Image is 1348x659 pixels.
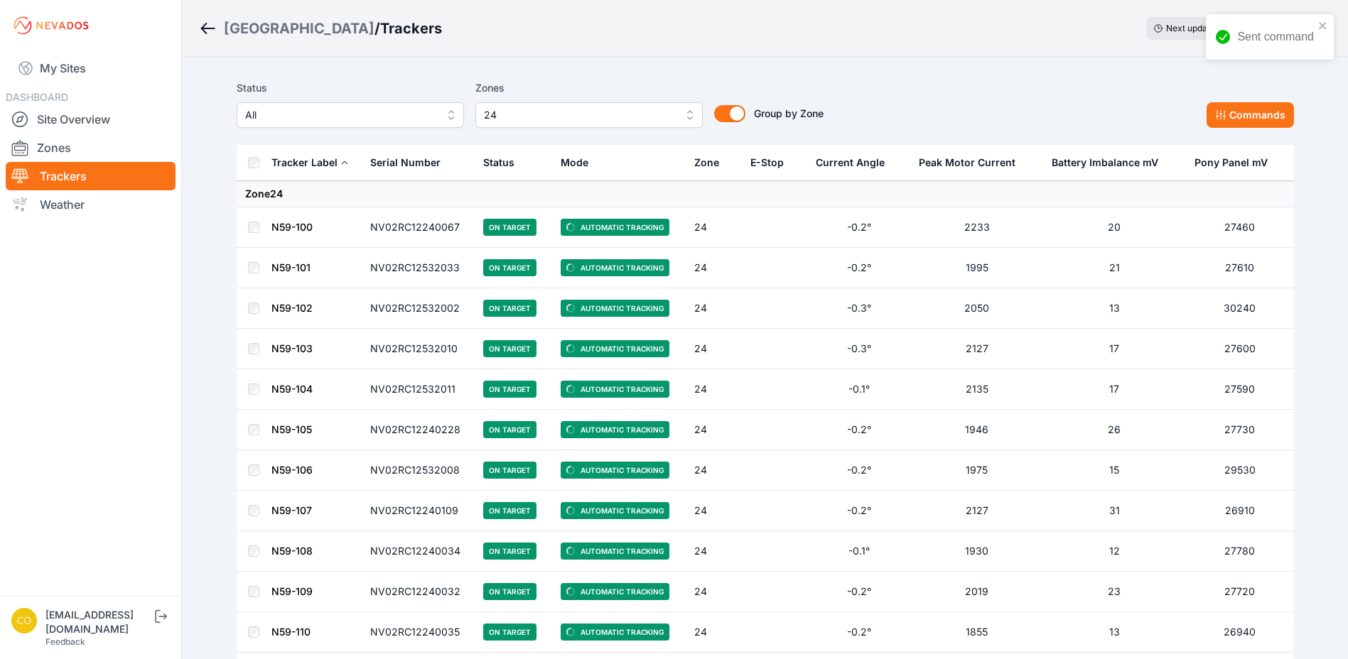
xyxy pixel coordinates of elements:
[561,219,669,236] span: Automatic Tracking
[271,156,338,170] div: Tracker Label
[483,156,514,170] div: Status
[910,491,1042,531] td: 2127
[561,583,669,600] span: Automatic Tracking
[483,502,536,519] span: On Target
[370,156,441,170] div: Serial Number
[807,288,910,329] td: -0.3°
[271,545,313,557] a: N59-108
[1195,156,1268,170] div: Pony Panel mV
[483,340,536,357] span: On Target
[380,18,442,38] h3: Trackers
[6,51,176,85] a: My Sites
[362,410,475,450] td: NV02RC12240228
[245,107,436,124] span: All
[1043,369,1186,410] td: 17
[1207,102,1294,128] button: Commands
[1043,450,1186,491] td: 15
[1186,207,1293,248] td: 27460
[1237,28,1314,45] div: Sent command
[754,107,824,119] span: Group by Zone
[1052,146,1170,180] button: Battery Imbalance mV
[807,572,910,612] td: -0.2°
[561,421,669,438] span: Automatic Tracking
[11,14,91,37] img: Nevados
[1186,288,1293,329] td: 30240
[483,583,536,600] span: On Target
[271,504,312,516] a: N59-107
[910,572,1042,612] td: 2019
[910,450,1042,491] td: 1975
[6,134,176,162] a: Zones
[6,105,176,134] a: Site Overview
[362,450,475,491] td: NV02RC12532008
[362,329,475,369] td: NV02RC12532010
[271,585,313,597] a: N59-109
[561,259,669,276] span: Automatic Tracking
[750,146,795,180] button: E-Stop
[1186,450,1293,491] td: 29530
[362,612,475,653] td: NV02RC12240035
[807,329,910,369] td: -0.3°
[910,410,1042,450] td: 1946
[483,381,536,398] span: On Target
[362,369,475,410] td: NV02RC12532011
[362,572,475,612] td: NV02RC12240032
[561,381,669,398] span: Automatic Tracking
[694,146,730,180] button: Zone
[45,636,85,647] a: Feedback
[686,248,742,288] td: 24
[910,369,1042,410] td: 2135
[1043,329,1186,369] td: 17
[6,190,176,219] a: Weather
[1043,248,1186,288] td: 21
[816,156,885,170] div: Current Angle
[362,491,475,531] td: NV02RC12240109
[271,383,313,395] a: N59-104
[1186,491,1293,531] td: 26910
[919,146,1027,180] button: Peak Motor Current
[561,146,600,180] button: Mode
[237,102,464,128] button: All
[910,288,1042,329] td: 2050
[362,207,475,248] td: NV02RC12240067
[483,146,526,180] button: Status
[1043,491,1186,531] td: 31
[362,248,475,288] td: NV02RC12532033
[1186,572,1293,612] td: 27720
[1043,207,1186,248] td: 20
[686,207,742,248] td: 24
[686,531,742,572] td: 24
[271,221,313,233] a: N59-100
[686,572,742,612] td: 24
[483,300,536,317] span: On Target
[910,531,1042,572] td: 1930
[910,248,1042,288] td: 1995
[237,80,464,97] label: Status
[271,423,312,435] a: N59-105
[483,543,536,560] span: On Target
[686,410,742,450] td: 24
[561,623,669,641] span: Automatic Tracking
[919,156,1015,170] div: Peak Motor Current
[686,288,742,329] td: 24
[807,531,910,572] td: -0.1°
[483,219,536,236] span: On Target
[237,181,1294,207] td: Zone 24
[816,146,896,180] button: Current Angle
[271,302,313,314] a: N59-102
[1043,288,1186,329] td: 13
[910,207,1042,248] td: 2233
[1318,20,1328,31] button: close
[1052,156,1158,170] div: Battery Imbalance mV
[1043,612,1186,653] td: 13
[807,207,910,248] td: -0.2°
[362,288,475,329] td: NV02RC12532002
[224,18,374,38] a: [GEOGRAPHIC_DATA]
[750,156,784,170] div: E-Stop
[475,80,703,97] label: Zones
[686,329,742,369] td: 24
[807,248,910,288] td: -0.2°
[483,421,536,438] span: On Target
[807,491,910,531] td: -0.2°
